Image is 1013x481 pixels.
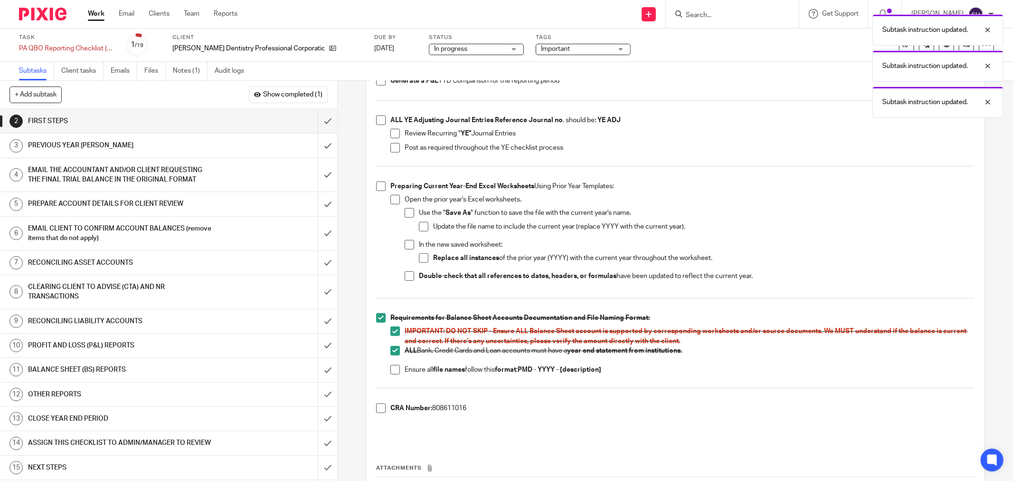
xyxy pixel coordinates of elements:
h1: PREPARE ACCOUNT DETAILS FOR CLIENT REVIEW [28,197,215,211]
strong: : YE ADJ [595,117,621,124]
strong: PMD - YYYY - [description] [518,366,601,373]
a: Work [88,9,104,19]
h1: PREVIOUS YEAR [PERSON_NAME] [28,138,215,153]
div: 10 [9,339,23,352]
a: Subtasks [19,62,54,80]
div: 5 [9,198,23,211]
div: PA QBO Reporting Checklist (Year-End) (prior to handing off to CPA) [19,44,114,53]
a: Clients [149,9,170,19]
div: 13 [9,412,23,425]
button: + Add subtask [9,87,62,103]
div: 12 [9,388,23,401]
label: Due by [374,34,417,41]
h1: CLOSE YEAR END PERIOD [28,412,215,426]
strong: CRA Number: [390,405,432,412]
a: Client tasks [61,62,104,80]
strong: ALL YE Adjusting Journal Entries Reference Journal no [390,117,563,124]
p: Subtask instruction updated. [882,25,968,35]
strong: Save As [445,210,471,216]
span: In progress [434,46,467,52]
div: 6 [9,227,23,240]
p: Post as required throughout the YE checklist process [405,143,975,153]
span: [DATE] [374,45,394,52]
a: Reports [214,9,237,19]
p: Using Prior Year Templates: [390,182,975,191]
p: Subtask instruction updated. [882,97,968,107]
div: 9 [9,315,23,328]
div: 8 [9,285,23,298]
p: Subtask instruction updated. [882,61,968,71]
strong: Double-check that all references to dates, headers, or formulas [419,273,616,279]
div: 11 [9,363,23,376]
label: Task [19,34,114,41]
h1: PROFIT AND LOSS (P&L) REPORTS [28,338,215,353]
h1: FIRST STEPS [28,114,215,128]
small: /19 [135,43,144,48]
a: Audit logs [215,62,251,80]
span: Attachments [376,465,422,471]
p: Review Recurring " Journal Entries [405,129,975,138]
h1: RECONCILING LIABILITY ACCOUNTS [28,314,215,328]
h1: EMAIL THE ACCOUNTANT AND/OR CLIENT REQUESTING THE FINAL TRIAL BALANCE IN THE ORIGINAL FORMAT [28,163,215,187]
p: have been updated to reflect the current year. [419,271,975,281]
div: 4 [9,168,23,182]
p: Ensure all follow this : [405,365,975,375]
div: 1 [131,39,144,50]
div: 2 [9,115,23,128]
a: Emails [111,62,137,80]
div: 14 [9,437,23,450]
p: of the prior year (YYYY) with the current year throughout the worksheet. [433,253,975,263]
div: 7 [9,256,23,269]
a: Files [144,62,166,80]
p: 808611016 [390,404,975,413]
h1: BALANCE SHEET (BS) REPORTS [28,363,215,377]
img: svg%3E [968,7,984,22]
p: . should be [390,115,975,125]
p: YTD Comparison for the reporting period [390,76,975,86]
h1: ASSIGN THIS CHECKLIST TO ADMIN/MANAGER TO REVIEW [28,436,215,450]
h1: RECONCILING ASSET ACCOUNTS [28,256,215,270]
div: 3 [9,139,23,153]
p: Open the prior year's Excel worksheets. [405,195,975,204]
strong: file names [433,366,465,373]
strong: YE" [461,130,471,137]
strong: year end statement from institutions. [567,347,682,354]
p: Use the " " function to save the file with the current year's name. [419,208,975,218]
strong: all instances [460,255,499,261]
p: In the new saved worksheet: [419,240,975,250]
a: Notes (1) [173,62,208,80]
img: Pixie [19,8,66,20]
strong: Generate a P&L [390,77,438,84]
strong: Replace [433,255,459,261]
p: [PERSON_NAME] Dentistry Professional Corporation, trading as [PERSON_NAME] [172,44,324,53]
a: Email [119,9,134,19]
strong: ALL [405,347,417,354]
label: Client [172,34,362,41]
span: IMPORTANT: DO NOT SKIP - Ensure ALL Balance Sheet account is supported by corresponding worksheet... [405,328,968,344]
h1: EMAIL CLIENT TO CONFIRM ACCOUNT BALANCES (remove items that do not apply) [28,221,215,246]
h1: CLEARING CLIENT TO ADVISE (CTA) AND NR TRANSACTIONS [28,280,215,304]
p: Bank, Credit Cards and Loan accounts must have a [405,346,975,356]
span: Show completed (1) [263,91,322,99]
p: Update the file name to include the current year (replace YYYY with the current year). [433,222,975,231]
strong: format [495,366,516,373]
strong: Requirements for Balance Sheet Accounts Documentation and File Naming Format: [390,315,650,321]
strong: Preparing Current Year-End Excel Worksheets [390,183,534,190]
button: Show completed (1) [249,87,328,103]
a: Team [184,9,199,19]
h1: OTHER REPORTS [28,387,215,402]
h1: NEXT STEPS [28,461,215,475]
div: 15 [9,461,23,474]
label: Status [429,34,524,41]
